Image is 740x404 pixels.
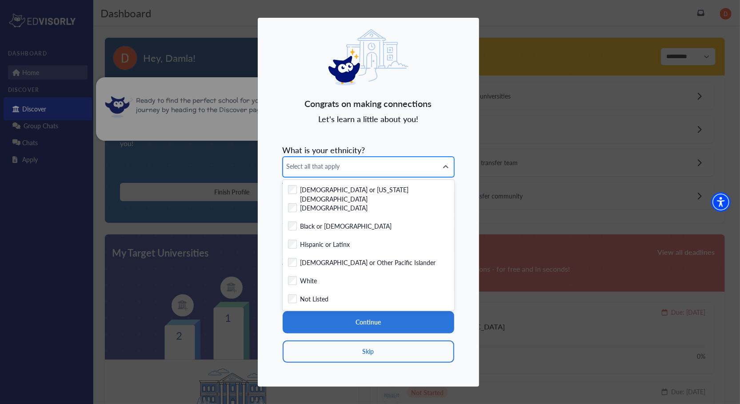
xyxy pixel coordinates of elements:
[300,222,392,233] label: Black or [DEMOGRAPHIC_DATA]
[283,144,365,155] span: What is your ethnicity?
[300,203,368,214] label: [DEMOGRAPHIC_DATA]
[283,341,454,363] button: Skip
[305,97,432,110] span: Congrats on making connections
[287,162,434,171] span: Select all that apply
[300,294,329,305] label: Not Listed
[300,276,317,287] label: White
[711,192,731,212] div: Accessibility Menu
[300,258,436,269] label: [DEMOGRAPHIC_DATA] or Other Pacific Islander
[283,311,454,333] button: Continue
[300,185,449,196] label: [DEMOGRAPHIC_DATA] or [US_STATE][DEMOGRAPHIC_DATA]
[300,240,350,251] label: Hispanic or Latinx
[318,114,418,124] span: Let's learn a little about you!
[328,29,408,86] img: eddy logo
